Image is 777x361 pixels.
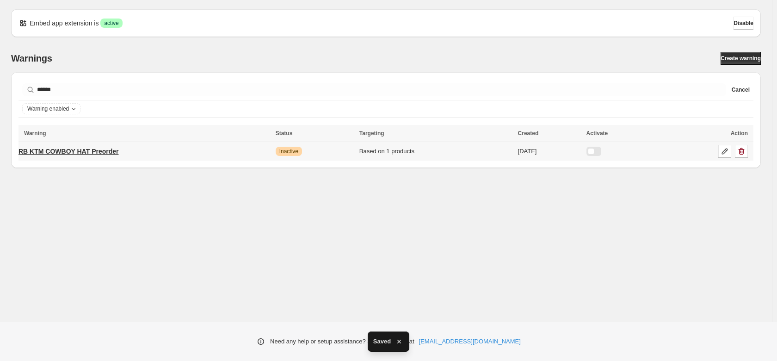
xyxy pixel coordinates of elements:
a: Create warning [721,52,761,65]
button: Warning enabled [23,104,80,114]
span: Warning [24,130,46,137]
span: Saved [373,337,391,346]
p: Embed app extension is [30,19,99,28]
span: Disable [734,19,753,27]
a: RB KTM COWBOY HAT Preorder [18,144,119,159]
span: Created [518,130,539,137]
h2: Warnings [11,53,52,64]
span: Targeting [359,130,384,137]
button: Cancel [732,84,750,95]
span: Status [276,130,293,137]
span: Create warning [721,55,761,62]
span: Cancel [732,86,750,93]
span: Activate [586,130,608,137]
button: Disable [734,17,753,30]
a: [EMAIL_ADDRESS][DOMAIN_NAME] [419,337,521,346]
span: Action [731,130,748,137]
div: Based on 1 products [359,147,512,156]
span: Warning enabled [27,105,69,112]
div: [DATE] [518,147,581,156]
p: RB KTM COWBOY HAT Preorder [18,147,119,156]
span: Inactive [279,148,298,155]
span: active [104,19,118,27]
